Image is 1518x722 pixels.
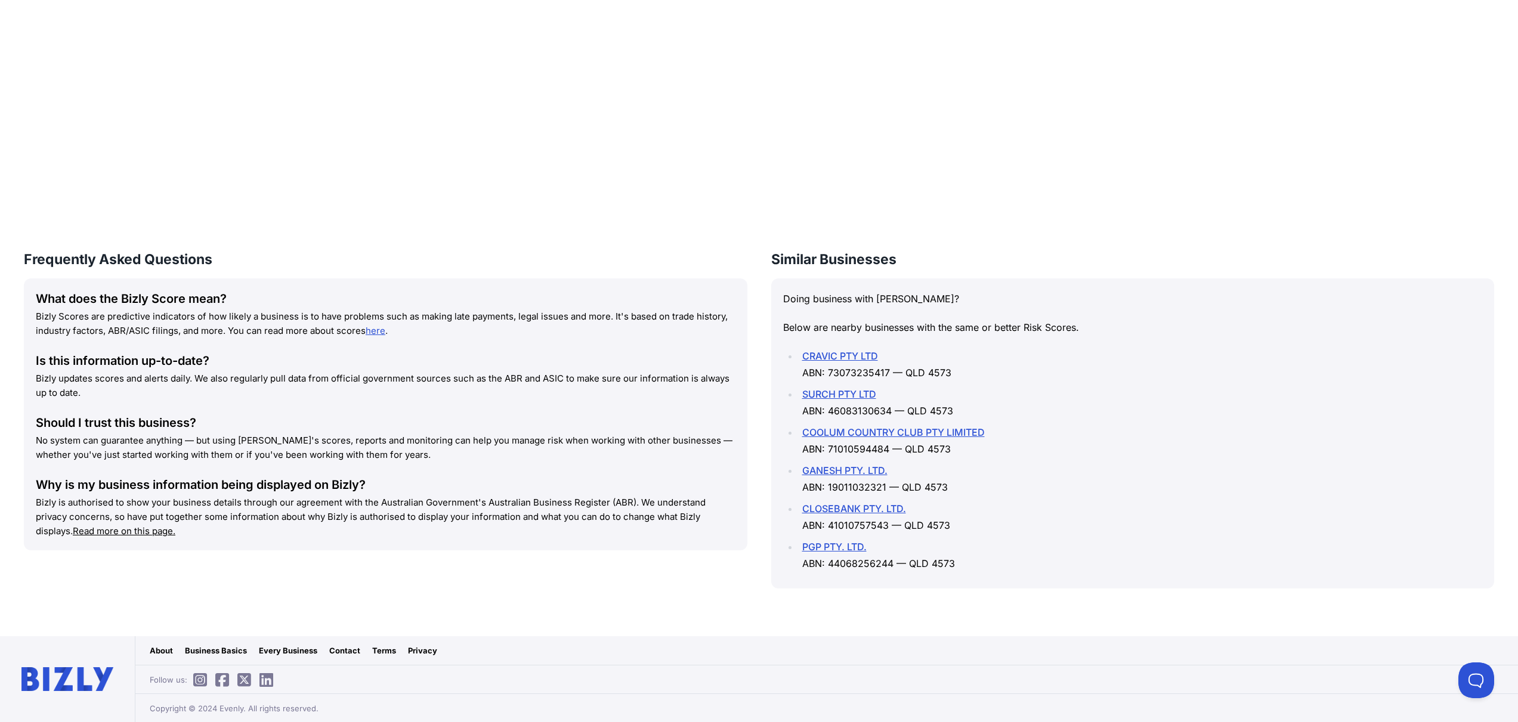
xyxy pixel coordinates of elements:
div: Why is my business information being displayed on Bizly? [36,476,735,493]
li: ABN: 71010594484 — QLD 4573 [799,424,1483,457]
a: CLOSEBANK PTY. LTD. [802,503,906,515]
a: Terms [372,644,396,656]
p: Below are nearby businesses with the same or better Risk Scores. [783,319,1483,336]
a: COOLUM COUNTRY CLUB PTY LIMITED [802,426,985,438]
span: Copyright © 2024 Evenly. All rights reserved. [150,702,319,714]
a: SURCH PTY LTD [802,388,876,400]
a: Contact [329,644,360,656]
span: Follow us: [150,674,279,686]
a: here [366,325,385,336]
a: CRAVIC PTY LTD [802,350,878,362]
li: ABN: 44068256244 — QLD 4573 [799,538,1483,572]
li: ABN: 19011032321 — QLD 4573 [799,462,1483,495]
p: Bizly Scores are predictive indicators of how likely a business is to have problems such as makin... [36,309,735,338]
a: Privacy [408,644,437,656]
li: ABN: 41010757543 — QLD 4573 [799,500,1483,534]
p: Bizly updates scores and alerts daily. We also regularly pull data from official government sourc... [36,371,735,400]
a: PGP PTY. LTD. [802,541,867,553]
li: ABN: 73073235417 — QLD 4573 [799,348,1483,381]
p: Bizly is authorised to show your business details through our agreement with the Australian Gover... [36,495,735,538]
a: Read more on this page. [73,525,175,537]
div: What does the Bizly Score mean? [36,290,735,307]
a: Business Basics [185,644,247,656]
p: No system can guarantee anything — but using [PERSON_NAME]'s scores, reports and monitoring can h... [36,433,735,462]
li: ABN: 46083130634 — QLD 4573 [799,386,1483,419]
iframe: Toggle Customer Support [1458,662,1494,698]
p: Doing business with [PERSON_NAME]? [783,290,1483,307]
a: About [150,644,173,656]
h3: Frequently Asked Questions [24,250,747,269]
div: Should I trust this business? [36,414,735,431]
a: GANESH PTY. LTD. [802,464,888,476]
div: Is this information up-to-date? [36,352,735,369]
a: Every Business [259,644,317,656]
h3: Similar Businesses [771,250,1495,269]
